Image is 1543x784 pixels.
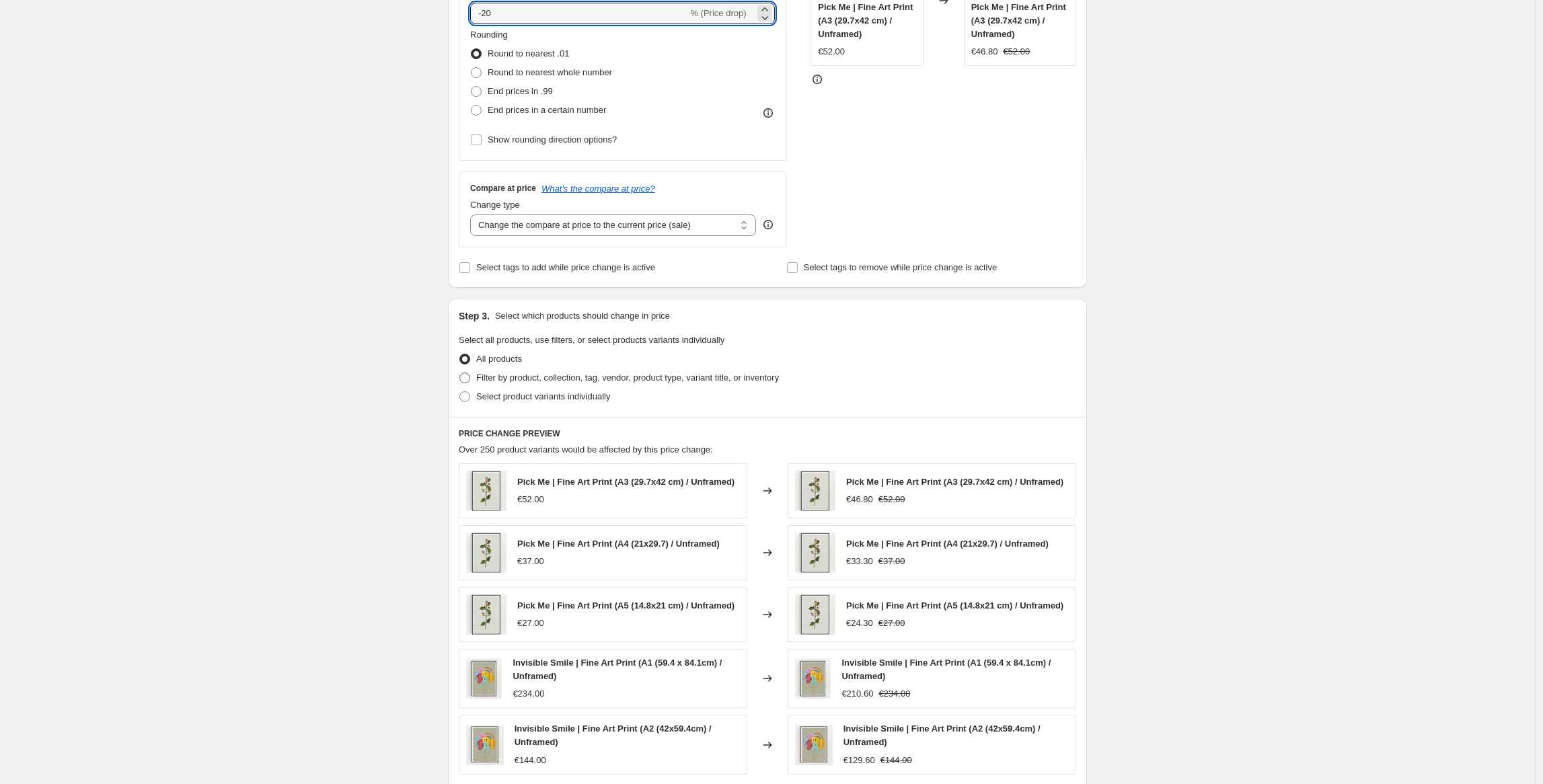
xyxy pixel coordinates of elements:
img: pick_me_framed_80x.jpg [466,471,506,511]
div: €46.80 [971,45,998,58]
span: Select product variants individually [476,391,610,401]
strike: €27.00 [878,617,905,630]
div: €129.60 [843,754,875,767]
strike: €52.00 [878,493,905,506]
span: Invisible Smile | Fine Art Print (A1 (59.4 x 84.1cm) / Unframed) [513,658,722,681]
div: €144.00 [515,754,546,767]
span: Invisible Smile | Fine Art Print (A2 (42x59.4cm) / Unframed) [843,723,1041,747]
span: Change type [470,200,520,210]
div: €234.00 [513,687,544,701]
h2: Step 3. [459,309,490,323]
strike: €144.00 [880,754,912,767]
button: What's the compare at price? [541,184,655,194]
span: Show rounding direction options? [488,134,617,145]
span: End prices in a certain number [488,105,606,115]
span: Pick Me | Fine Art Print (A5 (14.8x21 cm) / Unframed) [846,600,1063,611]
span: % (Price drop) [690,8,746,18]
h3: Compare at price [470,183,536,194]
div: €210.60 [841,687,873,701]
span: Over 250 product variants would be affected by this price change: [459,444,713,455]
div: help [761,218,775,231]
span: Pick Me | Fine Art Print (A4 (21x29.7) / Unframed) [846,539,1049,549]
img: 33dac1_bb0228f262124098bfaec15f171bc382_mv2_80x.jpg [795,658,831,699]
span: Select all products, use filters, or select products variants individually [459,335,724,345]
span: Rounding [470,30,508,40]
h6: PRICE CHANGE PREVIEW [459,428,1076,439]
div: €52.00 [517,493,544,506]
span: Select tags to add while price change is active [476,262,655,272]
span: Invisible Smile | Fine Art Print (A2 (42x59.4cm) / Unframed) [515,723,712,747]
strike: €37.00 [878,555,905,568]
span: Select tags to remove while price change is active [804,262,998,272]
img: 33dac1_bb0228f262124098bfaec15f171bc382_mv2_80x.jpg [466,658,502,699]
img: pick_me_framed_80x.jpg [466,594,506,635]
div: €33.30 [846,555,873,568]
strike: €234.00 [878,687,910,701]
div: €52.00 [818,45,845,58]
img: 33dac1_bb0228f262124098bfaec15f171bc382_mv2_80x.jpg [795,725,833,765]
img: pick_me_framed_80x.jpg [466,533,506,573]
span: Round to nearest whole number [488,67,612,77]
span: Pick Me | Fine Art Print (A5 (14.8x21 cm) / Unframed) [517,600,735,611]
span: Round to nearest .01 [488,48,569,58]
span: Filter by product, collection, tag, vendor, product type, variant title, or inventory [476,373,779,383]
div: €37.00 [517,555,544,568]
img: pick_me_framed_80x.jpg [795,471,835,511]
div: €24.30 [846,617,873,630]
span: Pick Me | Fine Art Print (A3 (29.7x42 cm) / Unframed) [846,477,1063,487]
div: €46.80 [846,493,873,506]
strike: €52.00 [1003,45,1030,58]
span: Pick Me | Fine Art Print (A3 (29.7x42 cm) / Unframed) [818,2,913,39]
span: End prices in .99 [488,86,553,96]
p: Select which products should change in price [495,309,670,323]
span: Pick Me | Fine Art Print (A4 (21x29.7) / Unframed) [517,539,720,549]
img: pick_me_framed_80x.jpg [795,533,835,573]
img: 33dac1_bb0228f262124098bfaec15f171bc382_mv2_80x.jpg [466,725,504,765]
input: -15 [470,3,687,24]
span: Pick Me | Fine Art Print (A3 (29.7x42 cm) / Unframed) [971,2,1066,39]
span: All products [476,354,522,364]
span: Invisible Smile | Fine Art Print (A1 (59.4 x 84.1cm) / Unframed) [841,658,1051,681]
span: Pick Me | Fine Art Print (A3 (29.7x42 cm) / Unframed) [517,477,735,487]
img: pick_me_framed_80x.jpg [795,594,835,635]
div: €27.00 [517,617,544,630]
